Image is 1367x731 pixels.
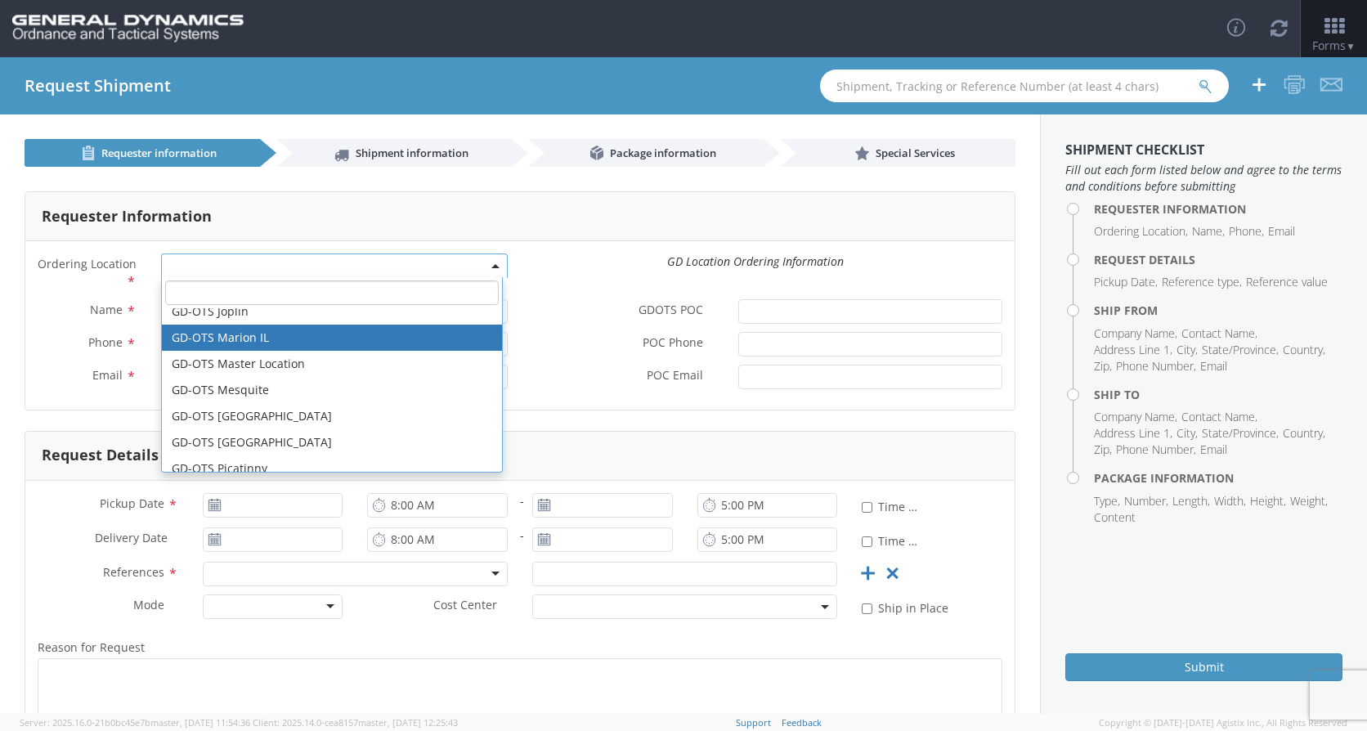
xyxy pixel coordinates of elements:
[1094,203,1342,215] h4: Requester Information
[12,15,244,43] img: gd-ots-0c3321f2eb4c994f95cb.png
[1094,425,1172,442] li: Address Line 1
[1200,358,1227,374] li: Email
[1312,38,1356,53] span: Forms
[162,403,502,429] li: GD-OTS [GEOGRAPHIC_DATA]
[162,298,502,325] li: GD-OTS Joplin
[358,716,458,729] span: master, [DATE] 12:25:43
[862,603,872,614] input: Ship in Place
[1192,223,1225,240] li: Name
[356,146,468,160] span: Shipment information
[1094,274,1158,290] li: Pickup Date
[38,256,137,271] span: Ordering Location
[1214,493,1246,509] li: Width
[1177,425,1198,442] li: City
[25,77,171,95] h4: Request Shipment
[253,716,458,729] span: Client: 2025.14.0-cea8157
[25,139,260,167] a: Requester information
[1290,493,1328,509] li: Weight
[101,146,217,160] span: Requester information
[162,377,502,403] li: GD-OTS Mesquite
[1099,716,1347,729] span: Copyright © [DATE]-[DATE] Agistix Inc., All Rights Reserved
[1200,442,1227,458] li: Email
[20,716,250,729] span: Server: 2025.16.0-21b0bc45e7b
[162,455,502,482] li: GD-OTS Picatinny
[1094,253,1342,266] h4: Request Details
[1283,342,1325,358] li: Country
[1162,274,1242,290] li: Reference type
[162,429,502,455] li: GD-OTS [GEOGRAPHIC_DATA]
[42,209,212,225] h3: Requester Information
[1202,342,1279,358] li: State/Province
[643,334,703,353] span: POC Phone
[95,530,168,549] span: Delivery Date
[862,531,920,549] label: Time Definite
[647,367,703,386] span: POC Email
[1177,342,1198,358] li: City
[780,139,1015,167] a: Special Services
[1094,442,1112,458] li: Zip
[1094,304,1342,316] h4: Ship From
[162,325,502,351] li: GD-OTS Marion IL
[1094,325,1177,342] li: Company Name
[1116,358,1196,374] li: Phone Number
[862,502,872,513] input: Time Definite
[1065,653,1342,681] button: Submit
[1065,162,1342,195] span: Fill out each form listed below and agree to the terms and conditions before submitting
[92,367,123,383] span: Email
[1116,442,1196,458] li: Phone Number
[1181,409,1257,425] li: Contact Name
[38,639,145,655] span: Reason for Request
[1346,39,1356,53] span: ▼
[862,496,920,515] label: Time Definite
[528,139,764,167] a: Package information
[610,146,716,160] span: Package information
[276,139,512,167] a: Shipment information
[1172,493,1210,509] li: Length
[1094,472,1342,484] h4: Package Information
[162,351,502,377] li: GD-OTS Master Location
[1094,493,1120,509] li: Type
[736,716,771,729] a: Support
[1181,325,1257,342] li: Contact Name
[1124,493,1168,509] li: Number
[820,70,1229,102] input: Shipment, Tracking or Reference Number (at least 4 chars)
[1246,274,1328,290] li: Reference value
[876,146,955,160] span: Special Services
[1094,409,1177,425] li: Company Name
[42,447,159,464] h3: Request Details
[133,597,164,612] span: Mode
[1094,388,1342,401] h4: Ship To
[1094,509,1136,526] li: Content
[1268,223,1295,240] li: Email
[1202,425,1279,442] li: State/Province
[100,496,164,511] span: Pickup Date
[1229,223,1264,240] li: Phone
[1094,223,1188,240] li: Ordering Location
[1065,143,1342,158] h3: Shipment Checklist
[90,302,123,317] span: Name
[433,597,497,616] span: Cost Center
[1283,425,1325,442] li: Country
[1250,493,1286,509] li: Height
[88,334,123,350] span: Phone
[1094,342,1172,358] li: Address Line 1
[782,716,822,729] a: Feedback
[862,536,872,547] input: Time Definite
[667,253,844,269] i: GD Location Ordering Information
[639,302,703,321] span: GDOTS POC
[862,598,952,617] label: Ship in Place
[103,564,164,580] span: References
[150,716,250,729] span: master, [DATE] 11:54:36
[1094,358,1112,374] li: Zip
